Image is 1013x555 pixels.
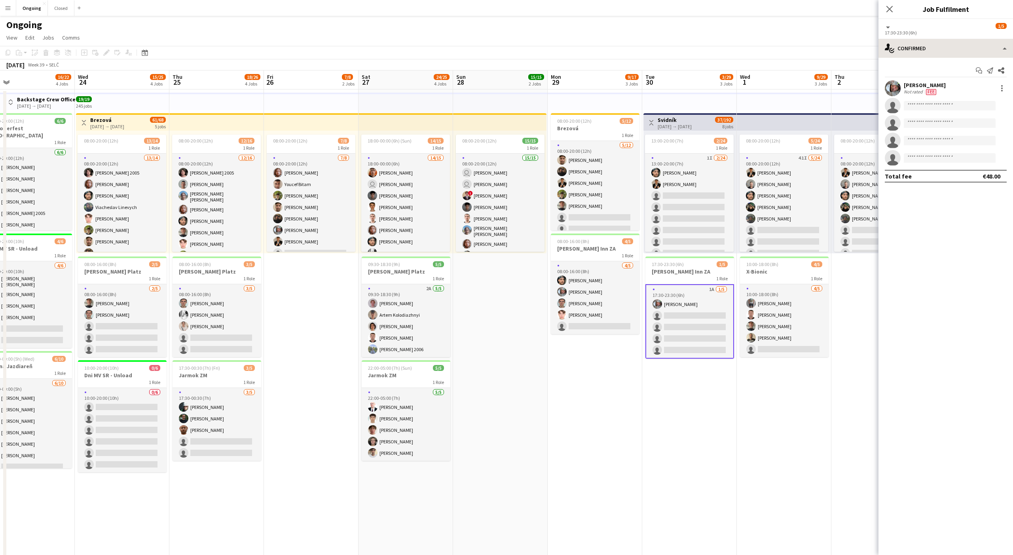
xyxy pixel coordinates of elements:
a: Comms [59,32,83,43]
span: 18/26 [245,74,260,80]
span: Tue [645,73,654,80]
span: 9/17 [625,74,639,80]
app-card-role: 1A1/517:30-23:30 (6h)[PERSON_NAME] [645,284,734,359]
span: 1 Role [148,145,160,151]
h3: X-Bionic [740,268,829,275]
span: 10:00-18:00 (8h) [746,261,778,267]
div: 08:00-16:00 (8h)2/5[PERSON_NAME] Platz1 Role2/508:00-16:00 (8h)[PERSON_NAME][PERSON_NAME] [78,257,167,357]
span: 1/5 [996,23,1007,29]
app-job-card: 17:30-23:30 (6h)1/5[PERSON_NAME] Inn ZA1 Role1A1/517:30-23:30 (6h)[PERSON_NAME] [645,257,734,359]
div: 08:00-20:00 (12h)15/151 Role15/1508:00-20:00 (12h) [PERSON_NAME] [PERSON_NAME]![PERSON_NAME][PERS... [456,135,544,252]
span: 1 Role [54,139,66,145]
span: 24 [77,78,88,87]
span: 09:30-18:30 (9h) [368,261,400,267]
div: 08:00-20:00 (12h)5/241 Role41I5/2408:00-20:00 (12h)[PERSON_NAME][PERSON_NAME][PERSON_NAME][PERSON... [740,135,828,252]
span: 4/6 [55,238,66,244]
app-job-card: 10:00-20:00 (10h)0/6Dni MV SR - Unload1 Role0/610:00-20:00 (10h) [78,360,167,472]
div: 08:00-20:00 (12h)5/241 Role41I5/2408:00-20:00 (12h)[PERSON_NAME][PERSON_NAME][PERSON_NAME][PERSON... [834,135,923,252]
span: 7/8 [338,138,349,144]
span: 9/29 [814,74,828,80]
div: 2 Jobs [529,81,544,87]
span: 1 Role [810,145,822,151]
h1: Ongoing [6,19,42,31]
span: Sun [456,73,466,80]
h3: [PERSON_NAME] Platz [78,268,167,275]
span: 1 Role [243,145,254,151]
span: 14/15 [428,138,444,144]
h3: Brezová [90,116,124,124]
span: 1 Role [243,379,255,385]
div: [PERSON_NAME] [904,82,946,89]
div: 3 Jobs [720,81,733,87]
span: 15/15 [522,138,538,144]
span: 3/5 [244,261,255,267]
span: 15/25 [150,74,166,80]
span: Comms [62,34,80,41]
span: 1 Role [338,145,349,151]
span: Wed [78,73,88,80]
span: 1 Role [811,276,822,281]
app-job-card: 08:00-20:00 (12h)7/81 Role7/808:00-20:00 (12h)[PERSON_NAME]Youcef Bitam[PERSON_NAME][PERSON_NAME]... [267,135,355,252]
span: 1 Role [54,370,66,376]
h3: Svidník [658,116,692,124]
app-job-card: 18:00-00:00 (6h) (Sun)14/151 Role14/1518:00-00:00 (6h)[PERSON_NAME] [PERSON_NAME][PERSON_NAME][PE... [361,135,450,252]
app-card-role: 13/1408:00-20:00 (12h)[PERSON_NAME] 2005[PERSON_NAME][PERSON_NAME]Viacheslav Linevych[PERSON_NAME... [78,154,166,353]
span: 17:30-00:30 (7h) (Fri) [179,365,220,371]
div: 4 Jobs [434,81,449,87]
app-job-card: 08:00-20:00 (12h)5/12Brezová1 Role5/1208:00-20:00 (12h)[PERSON_NAME][PERSON_NAME][PERSON_NAME][PE... [551,113,639,230]
span: 6/10 [52,356,66,362]
div: 4 Jobs [56,81,71,87]
span: 1 Role [149,276,160,281]
app-card-role: 3/517:30-00:30 (7h)[PERSON_NAME][PERSON_NAME][PERSON_NAME] [173,388,261,461]
span: Thu [835,73,844,80]
span: 29 [550,78,561,87]
span: 08:00-20:00 (12h) [557,118,592,124]
app-card-role: 0/610:00-20:00 (10h) [78,388,167,472]
app-job-card: 08:00-16:00 (8h)3/5[PERSON_NAME] Platz1 Role3/508:00-16:00 (8h)[PERSON_NAME][PERSON_NAME][PERSON_... [173,257,261,357]
div: 22:00-05:00 (7h) (Sun)5/5Jarmok ZM1 Role5/522:00-05:00 (7h)[PERSON_NAME][PERSON_NAME][PERSON_NAME... [362,360,450,461]
span: Sat [362,73,370,80]
div: 8 jobs [722,123,733,129]
span: 1 Role [433,379,444,385]
app-card-role: 4/510:00-18:00 (8h)[PERSON_NAME][PERSON_NAME][PERSON_NAME][PERSON_NAME] [740,284,829,357]
span: Wed [740,73,750,80]
span: 1 [739,78,750,87]
h3: Jarmok ZM [362,372,450,379]
span: 2/5 [149,261,160,267]
app-job-card: 09:30-18:30 (9h)5/5[PERSON_NAME] Platz1 Role2A5/509:30-18:30 (9h)[PERSON_NAME]Artem Kolodiazhnyi[... [362,257,450,357]
span: Fee [926,89,936,95]
app-job-card: 17:30-00:30 (7h) (Fri)3/5Jarmok ZM1 Role3/517:30-00:30 (7h)[PERSON_NAME][PERSON_NAME][PERSON_NAME] [173,360,261,461]
span: 15/15 [528,74,544,80]
span: 2 [833,78,844,87]
app-job-card: 08:00-16:00 (8h)4/5[PERSON_NAME] Inn ZA1 Role4/508:00-16:00 (8h)[PERSON_NAME][PERSON_NAME][PERSON... [551,234,639,334]
span: 22:00-05:00 (7h) (Sun) [368,365,412,371]
span: 1/5 [717,261,728,267]
h3: Backstage Crew Office [17,96,76,103]
div: 08:00-20:00 (12h)12/161 Role12/1608:00-20:00 (12h)[PERSON_NAME] 2005[PERSON_NAME][PERSON_NAME] [P... [172,135,261,252]
app-card-role: 14/1518:00-00:00 (6h)[PERSON_NAME] [PERSON_NAME][PERSON_NAME][PERSON_NAME][PERSON_NAME][PERSON_NA... [361,154,450,353]
span: Jobs [42,34,54,41]
h3: Brezová [551,125,639,132]
span: Edit [25,34,34,41]
app-card-role: 2/508:00-16:00 (8h)[PERSON_NAME][PERSON_NAME] [78,284,167,357]
div: 4 Jobs [150,81,165,87]
div: Not rated [904,89,924,95]
span: 1 Role [149,379,160,385]
span: 08:00-20:00 (12h) [84,138,118,144]
div: [DATE] [6,61,25,69]
button: Ongoing [16,0,48,16]
span: 0/6 [149,365,160,371]
div: Confirmed [878,39,1013,58]
div: 4 Jobs [245,81,260,87]
span: 3/5 [244,365,255,371]
span: View [6,34,17,41]
app-card-role: 41I5/2408:00-20:00 (12h)[PERSON_NAME][PERSON_NAME][PERSON_NAME][PERSON_NAME][PERSON_NAME] [834,154,923,445]
div: €48.00 [983,172,1000,180]
span: 08:00-20:00 (12h) [840,138,875,144]
app-card-role: 15/1508:00-20:00 (12h) [PERSON_NAME] [PERSON_NAME]![PERSON_NAME][PERSON_NAME][PERSON_NAME][PERSON... [456,154,544,353]
span: 08:00-16:00 (8h) [84,261,116,267]
span: 1 Role [527,145,538,151]
app-card-role: 5/522:00-05:00 (7h)[PERSON_NAME][PERSON_NAME][PERSON_NAME][PERSON_NAME][PERSON_NAME] [362,388,450,461]
div: [DATE] → [DATE] [17,103,76,109]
